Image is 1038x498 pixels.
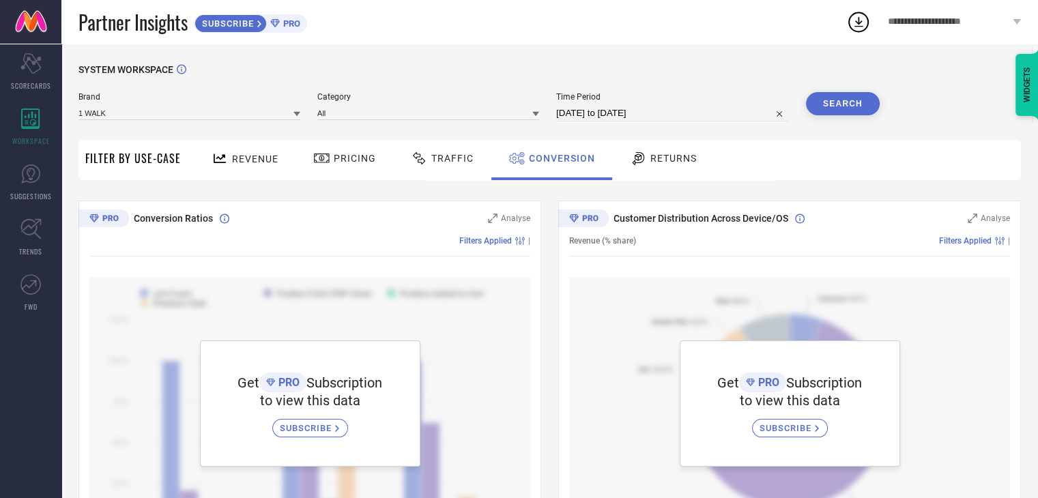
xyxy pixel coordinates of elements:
[85,150,181,166] span: Filter By Use-Case
[12,136,50,146] span: WORKSPACE
[488,214,498,223] svg: Zoom
[846,10,871,34] div: Open download list
[19,246,42,257] span: TRENDS
[275,376,300,389] span: PRO
[614,213,788,224] span: Customer Distribution Across Device/OS
[280,423,335,433] span: SUBSCRIBE
[556,92,789,102] span: Time Period
[25,302,38,312] span: FWD
[650,153,697,164] span: Returns
[237,375,259,391] span: Get
[194,11,307,33] a: SUBSCRIBEPRO
[317,92,539,102] span: Category
[280,18,300,29] span: PRO
[939,236,992,246] span: Filters Applied
[968,214,977,223] svg: Zoom
[431,153,474,164] span: Traffic
[78,64,173,75] span: SYSTEM WORKSPACE
[755,376,779,389] span: PRO
[981,214,1010,223] span: Analyse
[556,105,789,121] input: Select time period
[334,153,376,164] span: Pricing
[306,375,382,391] span: Subscription
[558,209,609,230] div: Premium
[806,92,880,115] button: Search
[529,153,595,164] span: Conversion
[569,236,636,246] span: Revenue (% share)
[272,409,348,437] a: SUBSCRIBE
[232,153,278,164] span: Revenue
[760,423,815,433] span: SUBSCRIBE
[786,375,862,391] span: Subscription
[11,80,51,91] span: SCORECARDS
[78,209,129,230] div: Premium
[752,409,828,437] a: SUBSCRIBE
[740,392,840,409] span: to view this data
[459,236,512,246] span: Filters Applied
[195,18,257,29] span: SUBSCRIBE
[134,213,213,224] span: Conversion Ratios
[717,375,739,391] span: Get
[78,92,300,102] span: Brand
[501,214,530,223] span: Analyse
[528,236,530,246] span: |
[1008,236,1010,246] span: |
[10,191,52,201] span: SUGGESTIONS
[78,8,188,36] span: Partner Insights
[260,392,360,409] span: to view this data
